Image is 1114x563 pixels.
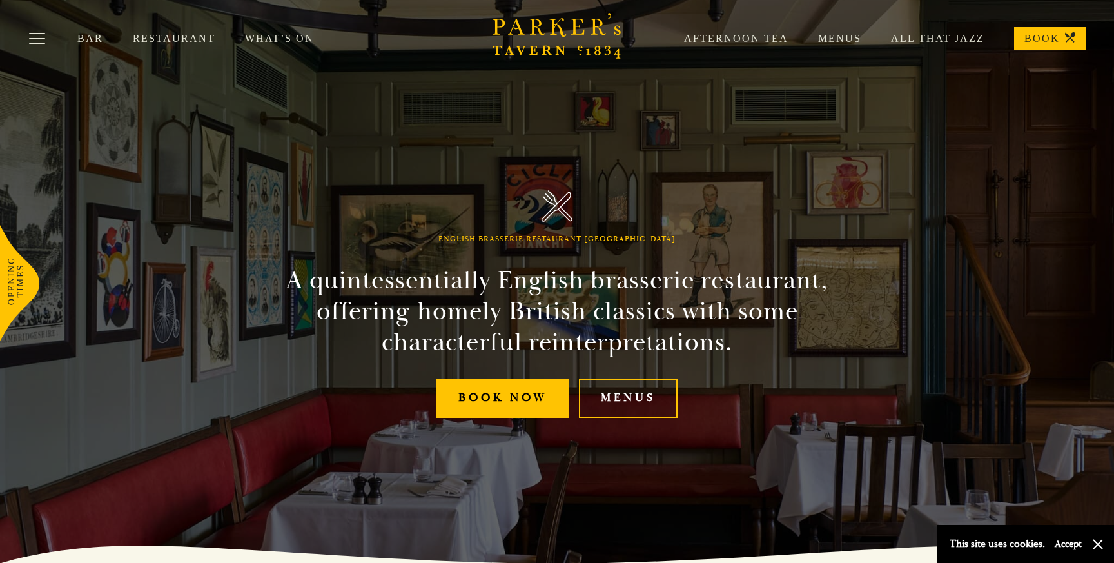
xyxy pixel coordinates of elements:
h1: English Brasserie Restaurant [GEOGRAPHIC_DATA] [438,235,676,244]
button: Close and accept [1091,538,1104,551]
img: Parker's Tavern Brasserie Cambridge [542,190,573,222]
a: Menus [579,379,678,418]
h2: A quintessentially English brasserie restaurant, offering homely British classics with some chara... [263,265,851,358]
button: Accept [1055,538,1082,550]
a: Book Now [436,379,569,418]
p: This site uses cookies. [950,535,1045,553]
